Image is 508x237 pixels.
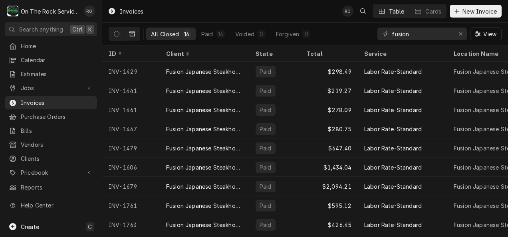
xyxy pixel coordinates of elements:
[21,113,93,121] span: Purchase Orders
[151,30,179,38] div: All Closed
[300,158,358,177] div: $1,434.04
[218,30,223,38] div: 16
[259,106,272,114] div: Paid
[5,124,97,137] a: Bills
[166,106,243,114] div: Fusion Japanese Steakhouse
[450,5,502,18] button: New Invoice
[166,67,243,76] div: Fusion Japanese Steakhouse
[364,125,422,133] div: Labor Rate-Standard
[342,6,353,17] div: RO
[21,126,93,135] span: Bills
[21,42,93,50] span: Home
[7,6,18,17] div: On The Rock Services's Avatar
[84,6,95,17] div: Rich Ortega's Avatar
[21,223,39,230] span: Create
[201,30,213,38] div: Paid
[102,158,160,177] div: INV-1606
[19,25,63,34] span: Search anything
[166,49,241,58] div: Client
[259,221,272,229] div: Paid
[300,138,358,158] div: $647.40
[364,221,422,229] div: Labor Rate-Standard
[72,25,83,34] span: Ctrl
[21,168,81,177] span: Pricebook
[166,125,243,133] div: Fusion Japanese Steakhouse
[300,196,358,215] div: $595.12
[21,140,93,149] span: Vendors
[102,138,160,158] div: INV-1479
[342,6,353,17] div: Rich Ortega's Avatar
[364,201,422,210] div: Labor Rate-Standard
[482,30,498,38] span: View
[389,7,405,16] div: Table
[5,181,97,194] a: Reports
[392,28,452,40] input: Keyword search
[259,87,272,95] div: Paid
[166,144,243,152] div: Fusion Japanese Steakhouse
[259,67,272,76] div: Paid
[21,84,81,92] span: Jobs
[166,221,243,229] div: Fusion Japanese Steakhouse
[88,25,92,34] span: K
[5,67,97,81] a: Estimates
[300,100,358,119] div: $278.09
[5,22,97,36] button: Search anythingCtrlK
[5,53,97,67] a: Calendar
[364,67,422,76] div: Labor Rate-Standard
[21,99,93,107] span: Invoices
[21,215,92,223] span: What's New
[5,96,97,109] a: Invoices
[102,215,160,234] div: INV-1763
[357,5,369,18] button: Open search
[461,7,498,16] span: New Invoice
[364,144,422,152] div: Labor Rate-Standard
[300,62,358,81] div: $298.49
[88,223,92,231] span: C
[5,166,97,179] a: Go to Pricebook
[102,177,160,196] div: INV-1679
[259,182,272,191] div: Paid
[21,154,93,163] span: Clients
[166,201,243,210] div: Fusion Japanese Steakhouse
[235,30,254,38] div: Voided
[5,199,97,212] a: Go to Help Center
[307,49,350,58] div: Total
[259,125,272,133] div: Paid
[300,81,358,100] div: $219.27
[364,163,422,172] div: Labor Rate-Standard
[109,49,152,58] div: ID
[184,30,189,38] div: 16
[102,62,160,81] div: INV-1429
[102,100,160,119] div: INV-1461
[470,28,502,40] button: View
[5,81,97,95] a: Go to Jobs
[5,138,97,151] a: Vendors
[259,201,272,210] div: Paid
[454,28,467,40] button: Erase input
[425,7,441,16] div: Cards
[102,196,160,215] div: INV-1761
[364,106,422,114] div: Labor Rate-Standard
[304,30,309,38] div: 0
[166,87,243,95] div: Fusion Japanese Steakhouse
[166,163,243,172] div: Fusion Japanese Steakhouse
[102,81,160,100] div: INV-1441
[300,177,358,196] div: $2,094.21
[5,213,97,226] a: Go to What's New
[102,119,160,138] div: INV-1467
[364,49,439,58] div: Service
[166,182,243,191] div: Fusion Japanese Steakhouse
[276,30,299,38] div: Forgiven
[364,182,422,191] div: Labor Rate-Standard
[21,56,93,64] span: Calendar
[364,87,422,95] div: Labor Rate-Standard
[259,144,272,152] div: Paid
[259,30,264,38] div: 0
[300,215,358,234] div: $426.45
[300,119,358,138] div: $280.75
[5,39,97,53] a: Home
[21,7,79,16] div: On The Rock Services
[21,183,93,192] span: Reports
[256,49,294,58] div: State
[259,163,272,172] div: Paid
